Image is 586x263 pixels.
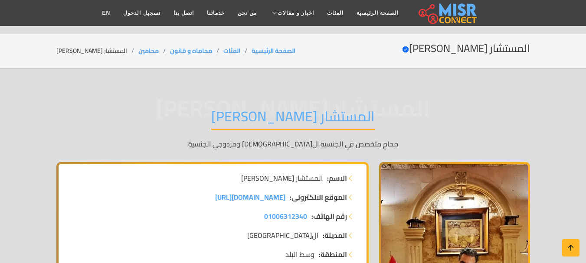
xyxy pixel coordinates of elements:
a: من نحن [231,5,263,21]
a: الصفحة الرئيسية [350,5,405,21]
span: [DOMAIN_NAME][URL] [215,191,285,204]
span: المستشار [PERSON_NAME] [241,173,323,183]
strong: الموقع الالكتروني: [290,192,347,202]
p: محامٍ متخصص في الجنسية ال[DEMOGRAPHIC_DATA] ومزدوجي الجنسية [56,139,530,149]
img: main.misr_connect [419,2,477,24]
a: محامين [138,45,159,56]
a: اتصل بنا [167,5,200,21]
a: خدماتنا [200,5,231,21]
a: محاماه و قانون [170,45,212,56]
h2: المستشار [PERSON_NAME] [402,42,530,55]
strong: الاسم: [327,173,347,183]
svg: Verified account [402,46,409,53]
a: [DOMAIN_NAME][URL] [215,192,285,202]
strong: رقم الهاتف: [311,211,347,221]
span: اخبار و مقالات [278,9,314,17]
strong: المنطقة: [319,249,347,260]
a: الصفحة الرئيسية [252,45,295,56]
span: وسط البلد [285,249,314,260]
span: 01006312340 [264,210,307,223]
a: الفئات [321,5,350,21]
a: 01006312340 [264,211,307,221]
span: ال[GEOGRAPHIC_DATA] [247,230,318,240]
a: EN [96,5,117,21]
a: اخبار و مقالات [263,5,321,21]
strong: المدينة: [323,230,347,240]
a: الفئات [223,45,240,56]
li: المستشار [PERSON_NAME] [56,46,138,55]
a: تسجيل الدخول [117,5,167,21]
h1: المستشار [PERSON_NAME] [211,108,375,130]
